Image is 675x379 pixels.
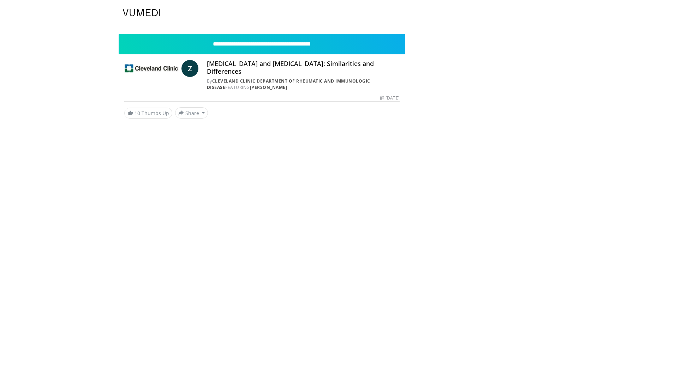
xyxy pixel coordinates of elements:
a: 10 Thumbs Up [124,108,172,119]
img: VuMedi Logo [123,9,160,16]
img: Cleveland Clinic Department of Rheumatic and Immunologic Disease [124,60,179,77]
a: Z [181,60,198,77]
div: By FEATURING [207,78,400,91]
a: Cleveland Clinic Department of Rheumatic and Immunologic Disease [207,78,370,90]
h4: [MEDICAL_DATA] and [MEDICAL_DATA]: Similarities and Differences [207,60,400,75]
div: [DATE] [380,95,399,101]
a: [PERSON_NAME] [250,84,287,90]
button: Share [175,107,208,119]
span: 10 [135,110,140,116]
